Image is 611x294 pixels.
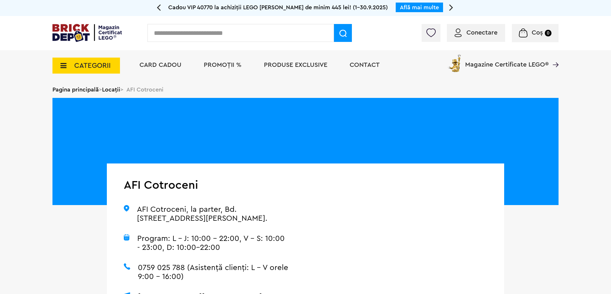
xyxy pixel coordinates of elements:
[204,62,242,68] a: PROMOȚII %
[545,30,551,36] small: 0
[549,53,559,60] a: Magazine Certificate LEGO®
[350,62,380,68] a: Contact
[400,4,439,10] a: Află mai multe
[52,87,99,92] a: Pagina principală
[102,87,120,92] a: Locații
[455,29,497,36] a: Conectare
[124,234,289,252] p: Program: L – J: 10:00 – 22:00, V - S: 10:00 - 23:00, D: 10:00-22:00
[124,179,289,191] h1: AFI Cotroceni
[124,263,289,281] p: 0759 025 788 (Asistență clienți: L - V orele 9:00 - 16:00)
[168,4,388,10] span: Cadou VIP 40770 la achiziții LEGO [PERSON_NAME] de minim 445 lei! (1-30.9.2025)
[52,81,559,98] div: > > AFI Cotroceni
[532,29,543,36] span: Coș
[139,62,181,68] a: Card Cadou
[466,29,497,36] span: Conectare
[465,53,549,68] span: Magazine Certificate LEGO®
[124,205,289,223] p: AFI Cotroceni, la parter, Bd. [STREET_ADDRESS][PERSON_NAME].
[74,62,111,69] span: CATEGORII
[264,62,327,68] a: Produse exclusive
